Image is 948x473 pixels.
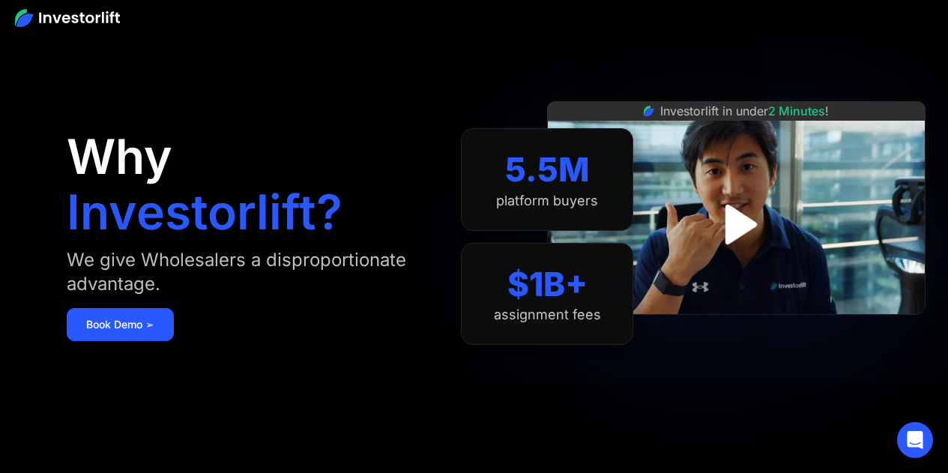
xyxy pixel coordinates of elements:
div: platform buyers [496,193,598,209]
span: 2 Minutes [768,103,825,118]
iframe: Customer reviews powered by Trustpilot [624,322,849,340]
a: open lightbox [703,191,770,258]
div: We give Wholesalers a disproportionate advantage. [67,248,432,296]
h1: Investorlift? [67,188,342,236]
div: Investorlift in under ! [660,102,829,120]
div: $1B+ [507,265,588,304]
a: Book Demo ➢ [67,308,174,341]
div: 5.5M [505,150,590,190]
div: assignment fees [494,307,601,323]
h1: Why [67,133,172,181]
div: Open Intercom Messenger [897,422,933,458]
